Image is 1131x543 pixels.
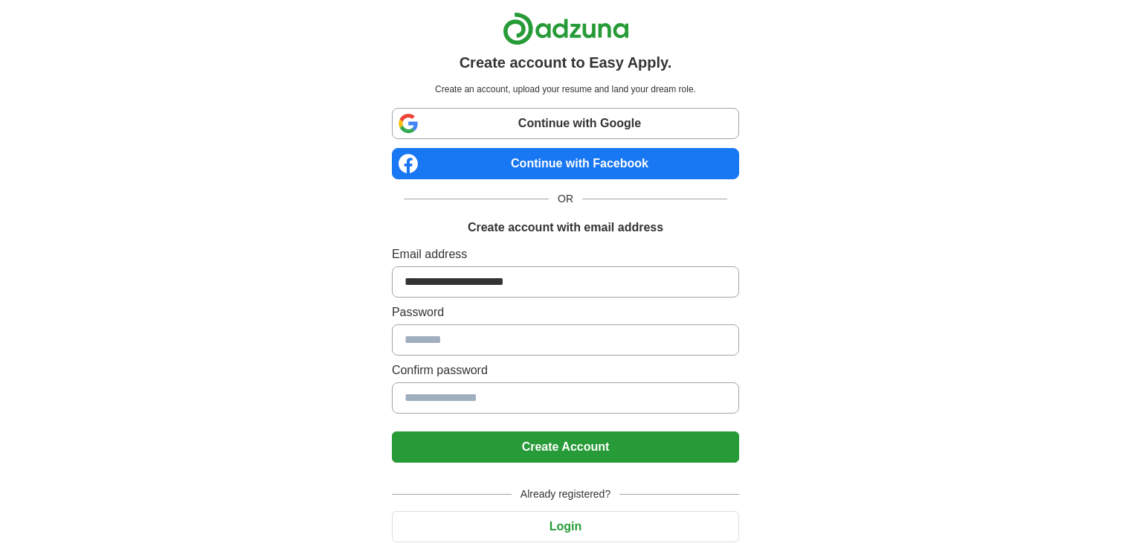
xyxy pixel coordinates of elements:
h1: Create account with email address [468,219,663,237]
span: OR [549,191,582,207]
a: Continue with Google [392,108,739,139]
label: Password [392,303,739,321]
span: Already registered? [512,486,619,502]
label: Email address [392,245,739,263]
img: Adzuna logo [503,12,629,45]
h1: Create account to Easy Apply. [460,51,672,74]
button: Create Account [392,431,739,463]
a: Login [392,520,739,533]
a: Continue with Facebook [392,148,739,179]
p: Create an account, upload your resume and land your dream role. [395,83,736,96]
button: Login [392,511,739,542]
label: Confirm password [392,362,739,379]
